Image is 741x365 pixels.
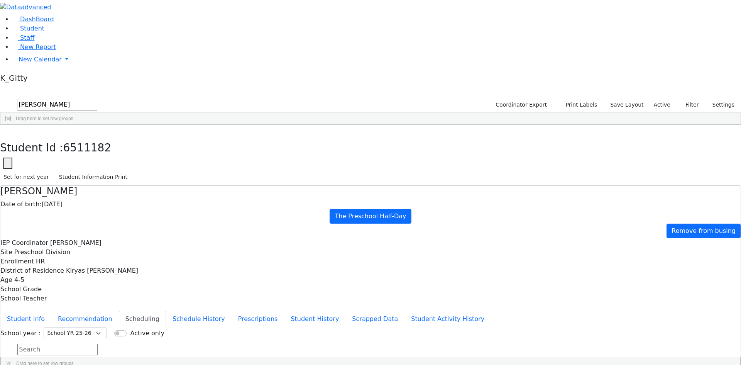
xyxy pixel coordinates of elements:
button: Scrapped Data [345,311,404,327]
a: New Calendar [12,52,741,67]
a: The Preschool Half-Day [330,209,411,224]
button: Print Labels [557,99,601,111]
span: Remove from busing [672,227,736,234]
label: School Teacher [0,294,47,303]
button: Student History [284,311,345,327]
span: Preschool Division [14,248,70,256]
button: Filter [675,99,702,111]
span: 4-5 [14,276,24,284]
a: Staff [12,34,34,41]
label: Active [650,99,674,111]
button: Prescriptions [232,311,284,327]
span: HR [36,258,45,265]
span: New Calendar [19,56,62,63]
button: Save Layout [607,99,647,111]
button: Student Activity History [404,311,491,327]
span: Drag here to set row groups [16,116,73,121]
span: Student [20,25,44,32]
button: Student Information Print [56,171,131,183]
span: New Report [20,43,56,51]
button: Schedule History [166,311,232,327]
span: [PERSON_NAME] [50,239,102,246]
label: Enrollment [0,257,34,266]
label: District of Residence [0,266,64,275]
label: IEP Coordinator [0,238,48,248]
input: Search [17,344,98,355]
h4: [PERSON_NAME] [0,186,741,197]
label: School year : [0,329,41,338]
button: Scheduling [119,311,166,327]
a: New Report [12,43,56,51]
label: School Grade [0,285,42,294]
label: Active only [130,329,164,338]
a: DashBoard [12,15,54,23]
button: Coordinator Export [491,99,550,111]
input: Search [17,99,97,110]
span: 6511182 [63,141,112,154]
div: [DATE] [0,200,741,209]
button: Settings [702,99,738,111]
button: Recommendation [51,311,119,327]
a: Remove from busing [667,224,741,238]
span: Kiryas [PERSON_NAME] [66,267,138,274]
span: Staff [20,34,34,41]
button: Student info [0,311,51,327]
label: Age [0,275,12,285]
label: Site [0,248,12,257]
span: DashBoard [20,15,54,23]
a: Student [12,25,44,32]
label: Date of birth: [0,200,42,209]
